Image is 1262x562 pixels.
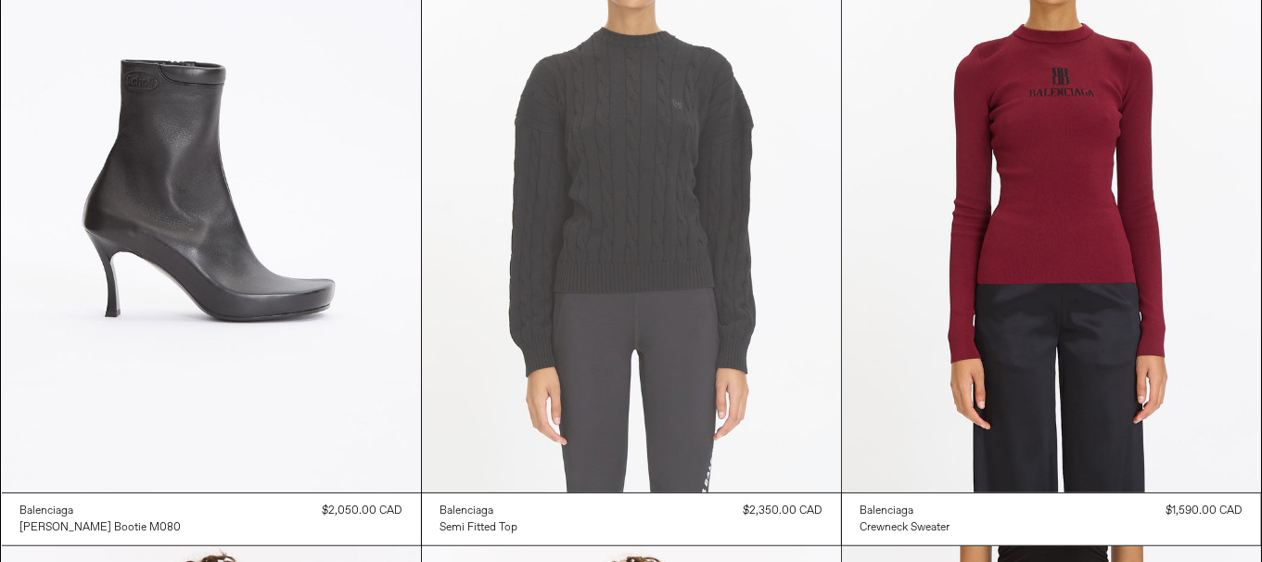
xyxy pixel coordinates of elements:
div: Crewneck Sweater [860,520,950,536]
a: Crewneck Sweater [860,519,950,536]
div: Balenciaga [860,504,914,519]
div: $2,050.00 CAD [323,503,402,519]
div: Balenciaga [440,504,494,519]
a: Balenciaga [20,503,182,519]
a: Balenciaga [860,503,950,519]
div: Balenciaga [20,504,74,519]
a: Semi Fitted Top [440,519,518,536]
div: Semi Fitted Top [440,520,518,536]
div: $2,350.00 CAD [744,503,822,519]
a: [PERSON_NAME] Bootie M080 [20,519,182,536]
div: [PERSON_NAME] Bootie M080 [20,520,182,536]
a: Balenciaga [440,503,518,519]
div: $1,590.00 CAD [1166,503,1243,519]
